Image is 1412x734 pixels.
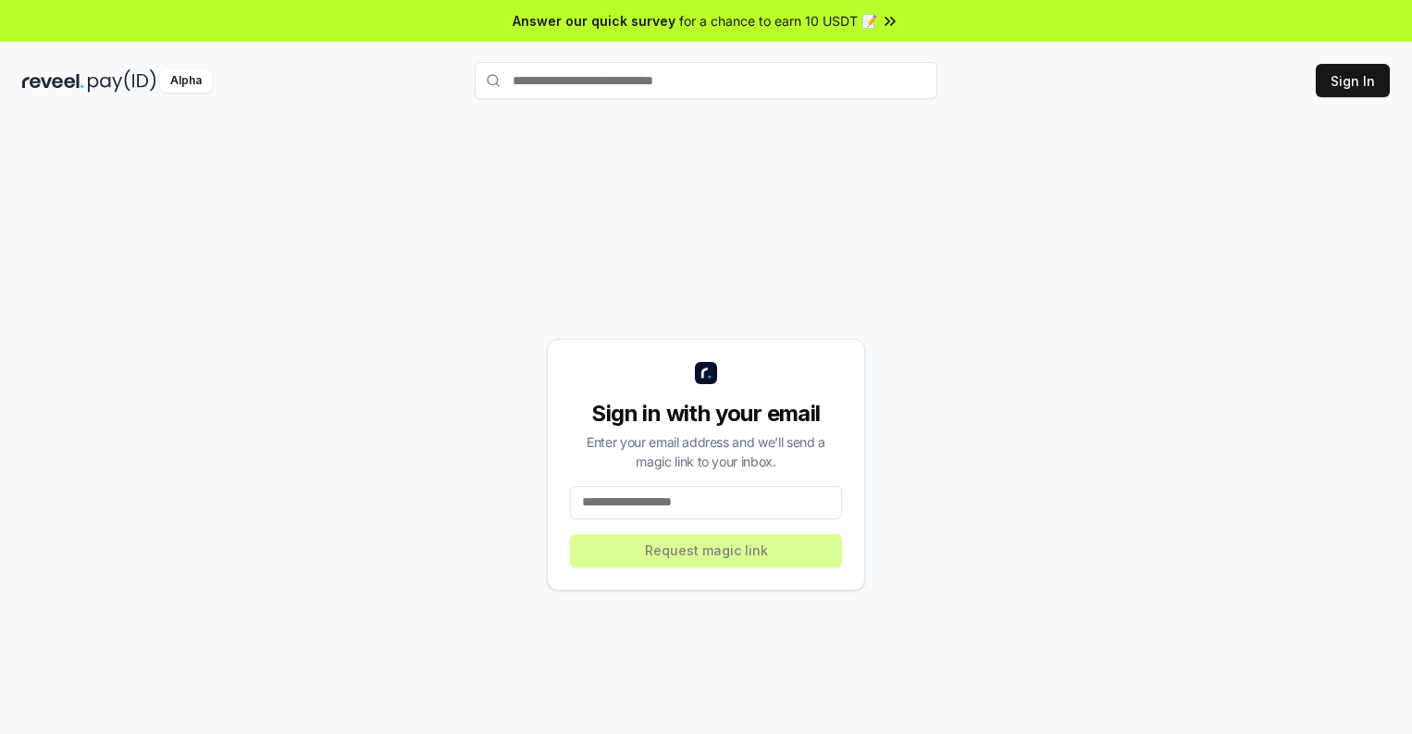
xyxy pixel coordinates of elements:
[160,69,212,93] div: Alpha
[679,11,877,31] span: for a chance to earn 10 USDT 📝
[1316,64,1390,97] button: Sign In
[513,11,675,31] span: Answer our quick survey
[695,362,717,384] img: logo_small
[570,399,842,429] div: Sign in with your email
[22,69,84,93] img: reveel_dark
[88,69,156,93] img: pay_id
[570,432,842,471] div: Enter your email address and we’ll send a magic link to your inbox.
